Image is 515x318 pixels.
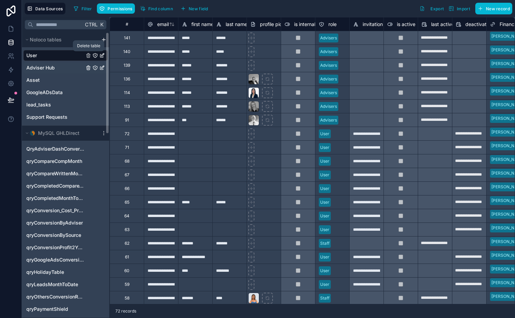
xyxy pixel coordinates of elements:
div: 63 [125,227,129,232]
div: 59 [125,282,129,287]
div: Advisers [320,76,337,82]
div: 60 [124,268,129,274]
div: Staff [320,240,329,246]
span: role [328,21,337,28]
button: Permissions [97,3,135,14]
span: email [157,21,169,28]
span: K [99,22,104,27]
div: 114 [124,90,130,96]
span: Export [430,6,444,11]
div: User [320,281,329,288]
div: # [115,22,139,27]
div: 67 [125,172,129,178]
div: Staff [320,295,329,301]
div: User [320,254,329,260]
button: Export [417,3,446,14]
button: New field [178,3,211,14]
span: invitation token [363,21,397,28]
span: last name [226,21,247,28]
div: User [320,199,329,205]
button: New record [475,3,512,14]
span: Permissions [108,6,132,11]
a: New record [473,3,512,14]
div: 68 [125,158,129,164]
div: Advisers [320,117,337,123]
div: Advisers [320,62,337,68]
span: Import [457,6,470,11]
div: 64 [124,213,129,219]
div: Advisers [320,90,337,96]
div: 66 [125,186,129,191]
div: 91 [125,117,129,123]
div: User [320,213,329,219]
a: Permissions [97,3,137,14]
div: 136 [124,76,130,82]
div: 72 [125,131,129,137]
div: 58 [125,295,129,301]
button: Filter [71,3,95,14]
button: Import [446,3,473,14]
span: profile picture [260,21,291,28]
div: 62 [125,241,129,246]
div: User [320,144,329,151]
span: deactivated at [465,21,498,28]
span: first name [191,21,214,28]
span: New record [486,6,510,11]
span: is internal [294,21,315,28]
div: 139 [124,63,130,68]
span: Find column [148,6,173,11]
div: Advisers [320,103,337,110]
div: User [320,172,329,178]
div: 71 [125,145,129,150]
div: User [320,158,329,164]
span: Ctrl [84,20,98,29]
span: is active [397,21,415,28]
button: Find column [138,3,175,14]
div: User [320,131,329,137]
div: 113 [124,104,130,109]
button: Data Sources [25,3,65,14]
div: 141 [124,35,130,41]
span: 72 records [115,308,136,314]
span: Filter [81,6,92,11]
div: User [320,227,329,233]
span: New field [189,6,208,11]
div: Delete table [77,43,100,49]
div: User [320,186,329,192]
div: 61 [125,254,129,260]
div: 65 [125,200,129,205]
div: User [320,268,329,274]
span: last active at [431,21,460,28]
div: Advisers [320,49,337,55]
span: Data Sources [35,6,63,11]
div: 140 [123,49,130,54]
div: Advisers [320,35,337,41]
